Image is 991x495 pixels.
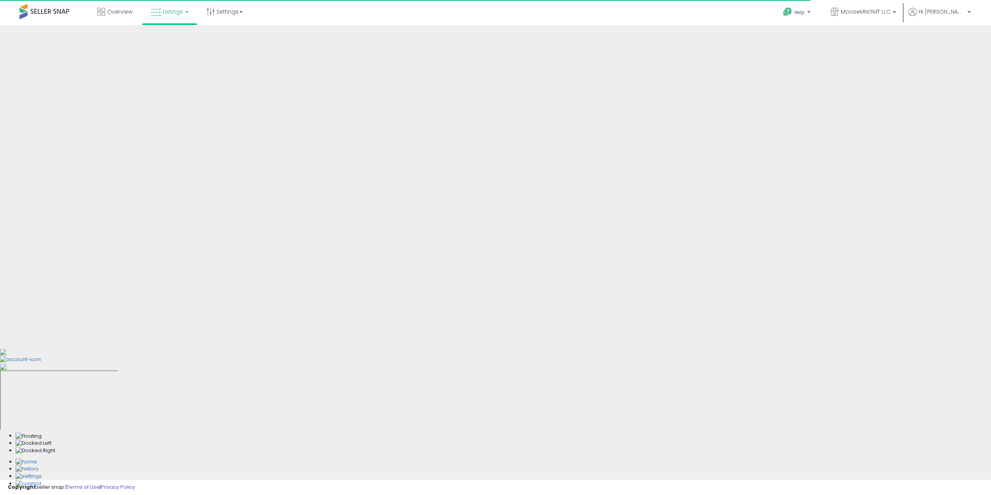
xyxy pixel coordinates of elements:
img: Docked Right [16,447,55,454]
span: Hi [PERSON_NAME] [919,8,965,16]
img: Settings [16,473,42,480]
img: History [16,465,39,473]
span: Listings [163,8,183,16]
img: Home [16,458,37,466]
img: Floating [16,433,42,440]
a: Hi [PERSON_NAME] [908,8,971,25]
span: MooseMNGMT LLC [841,8,891,16]
img: Docked Left [16,440,51,447]
span: Help [794,9,805,16]
img: Contact [16,480,41,488]
a: Help [777,1,818,25]
i: Get Help [783,7,792,17]
span: Overview [107,8,132,16]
